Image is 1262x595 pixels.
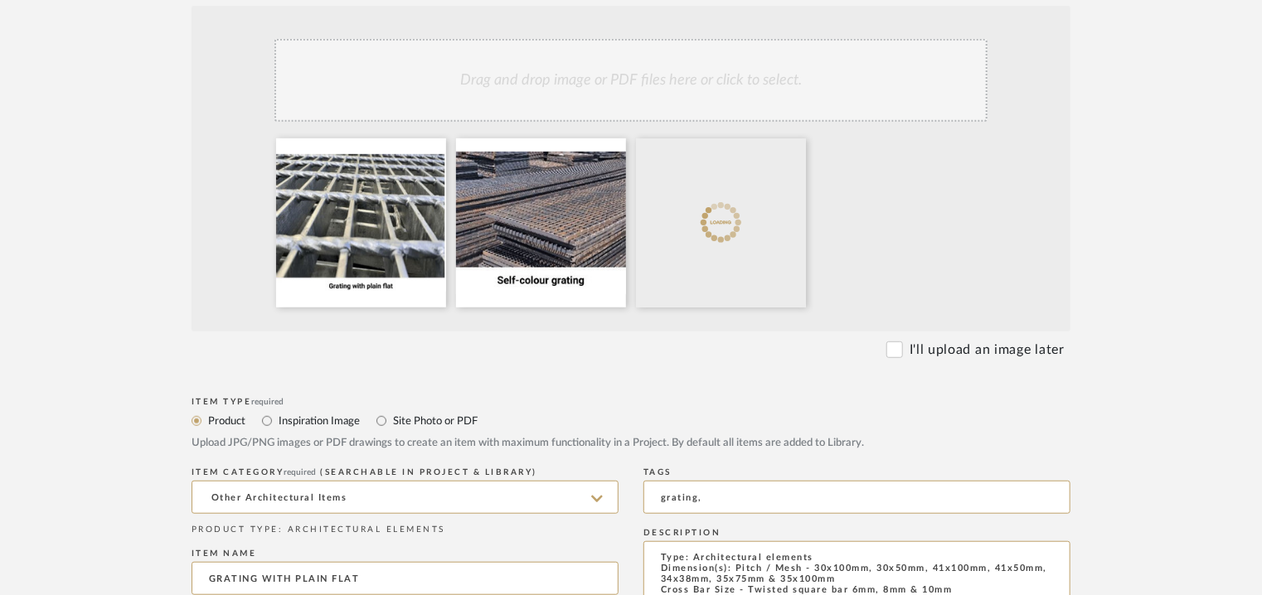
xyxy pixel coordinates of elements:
[192,549,619,559] div: Item name
[192,410,1070,431] mat-radio-group: Select item type
[321,468,538,476] span: (Searchable in Project & Library)
[284,468,317,476] span: required
[279,525,445,534] span: : ARCHITECTURAL ELEMENTS
[252,398,284,406] span: required
[277,412,360,430] label: Inspiration Image
[643,467,1070,477] div: Tags
[206,412,245,430] label: Product
[192,397,1070,407] div: Item Type
[192,562,619,595] input: Enter Name
[192,435,1070,452] div: Upload JPG/PNG images or PDF drawings to create an item with maximum functionality in a Project. ...
[910,340,1065,360] label: I'll upload an image later
[643,481,1070,514] input: Enter Keywords, Separated by Commas
[391,412,478,430] label: Site Photo or PDF
[192,467,619,477] div: ITEM CATEGORY
[192,524,619,536] div: PRODUCT TYPE
[192,481,619,514] input: Type a category to search and select
[643,528,1070,538] div: Description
